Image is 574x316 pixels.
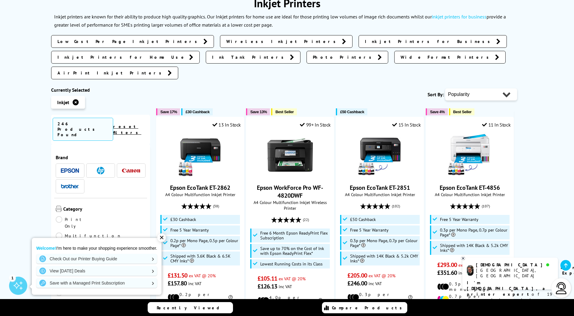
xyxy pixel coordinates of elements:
[170,184,230,192] a: Epson EcoTank ET-2862
[212,54,287,60] span: Ink Tank Printers
[350,228,389,232] span: Free 5 Year Warranty
[467,265,474,276] img: chris-livechat.png
[61,167,79,174] a: Epson
[257,282,277,290] span: £126.13
[467,280,547,297] b: I'm [DEMOGRAPHIC_DATA], a printer expert
[428,91,444,97] span: Sort By:
[350,238,418,248] span: 0.3p per Mono Page, 0.7p per Colour Page*
[157,233,166,242] div: ✕
[279,284,292,289] span: inc VAT
[437,281,502,292] li: 0.3p per mono page
[369,281,382,286] span: inc VAT
[168,292,233,303] li: 0.2p per mono page
[246,108,270,115] button: Save 13%
[159,192,241,197] span: A4 Colour Multifunction Inkjet Printer
[113,124,141,135] a: reset filters
[260,246,329,256] span: Save up to 70% on the Cost of Ink with Epson ReadyPrint Flex*
[157,305,225,311] span: Recently Viewed
[350,217,376,222] span: £50 Cashback
[440,228,508,237] span: 0.3p per Mono Page, 0.7p per Colour Page*
[347,292,412,303] li: 0.3p per mono page
[394,51,506,64] a: Wide Format Printers
[9,275,16,281] div: 1
[188,281,202,286] span: inc VAT
[340,110,364,114] span: £50 Cashback
[482,122,510,128] div: 11 In Stock
[170,217,196,222] span: £30 Cashback
[170,228,209,232] span: Free 5 Year Warranty
[437,269,457,277] span: £351.60
[160,110,177,114] span: Save 17%
[257,275,277,282] span: £105.11
[56,232,122,239] a: Multifunction
[322,302,407,313] a: Compare Products
[401,54,492,60] span: Wide Format Printers
[357,132,403,178] img: Epson EcoTank ET-2851
[369,273,395,278] span: ex VAT @ 20%
[122,167,140,174] a: Canon
[220,35,353,48] a: Wireless Inkjet Printers
[476,262,553,268] div: [DEMOGRAPHIC_DATA]
[392,200,400,212] span: (102)
[51,35,214,48] a: Low Cost Per Page Inkjet Printers
[213,200,219,212] span: (38)
[336,108,367,115] button: £50 Cashback
[51,87,150,93] div: Currently Selected
[279,276,306,281] span: ex VAT @ 20%
[440,217,478,222] span: Free 5 Year Warranty
[57,70,165,76] span: AirPrint Inkjet Printers
[148,302,233,313] a: Recently Viewed
[257,295,323,306] li: 4.0p per mono page
[36,254,157,264] a: Check Out our Printer Buying Guide
[170,238,239,248] span: 0.2p per Mono Page, 0.5p per Colour Page*
[168,279,187,287] span: £157.80
[300,122,331,128] div: 99+ In Stock
[332,305,405,311] span: Compare Products
[357,173,403,179] a: Epson EcoTank ET-2851
[97,167,104,174] img: HP
[122,169,140,173] img: Canon
[181,108,212,115] button: £30 Cashback
[206,51,300,64] a: Ink Tank Printers
[437,261,457,269] span: £293.00
[313,54,375,60] span: Photo Printers
[347,272,367,279] span: £205.00
[437,294,502,304] li: 0.7p per colour page
[36,245,157,251] p: I'm here to make your shopping experience smoother.
[440,184,500,192] a: Epson EcoTank ET-4856
[212,122,241,128] div: 13 In Stock
[482,200,490,212] span: (107)
[392,122,421,128] div: 15 In Stock
[271,108,297,115] button: Best Seller
[440,243,508,253] span: Shipped with 14K Black & 5.2k CMY Inks*
[36,266,157,276] a: View [DATE] Deals
[51,51,200,64] a: Inkjet Printers for Home Use
[430,110,444,114] span: Save 4%
[51,67,178,79] a: AirPrint Inkjet Printers
[350,184,410,192] a: Epson EcoTank ET-2851
[339,192,421,197] span: A4 Colour Multifunction Inkjet Printer
[189,273,216,278] span: ex VAT @ 20%
[447,173,493,179] a: Epson EcoTank ET-4856
[365,38,493,44] span: Inkjet Printers for Business
[476,268,553,278] div: [GEOGRAPHIC_DATA], [GEOGRAPHIC_DATA]
[54,14,506,28] p: Inkjet printers are known for their ability to produce high quality graphics. Our Inkjet printers...
[61,168,79,173] img: Epson
[57,38,200,44] span: Low Cost Per Page Inkjet Printers
[57,54,186,60] span: Inkjet Printers for Home Use
[303,214,309,225] span: (22)
[307,51,388,64] a: Photo Printers
[91,167,110,174] a: HP
[432,14,487,20] a: inkjet printers for business
[36,278,157,288] a: Save with a Managed Print Subscription
[156,108,180,115] button: Save 17%
[178,173,223,179] a: Epson EcoTank ET-2862
[429,192,510,197] span: A4 Colour Multifunction Inkjet Printer
[56,154,146,160] span: Brand
[178,132,223,178] img: Epson EcoTank ET-2862
[170,254,239,263] span: Shipped with 3.6K Black & 6.5K CMY Inks*
[260,262,323,266] span: Lowest Running Costs in its Class
[250,110,267,114] span: Save 13%
[185,110,209,114] span: £30 Cashback
[458,262,485,268] span: ex VAT @ 20%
